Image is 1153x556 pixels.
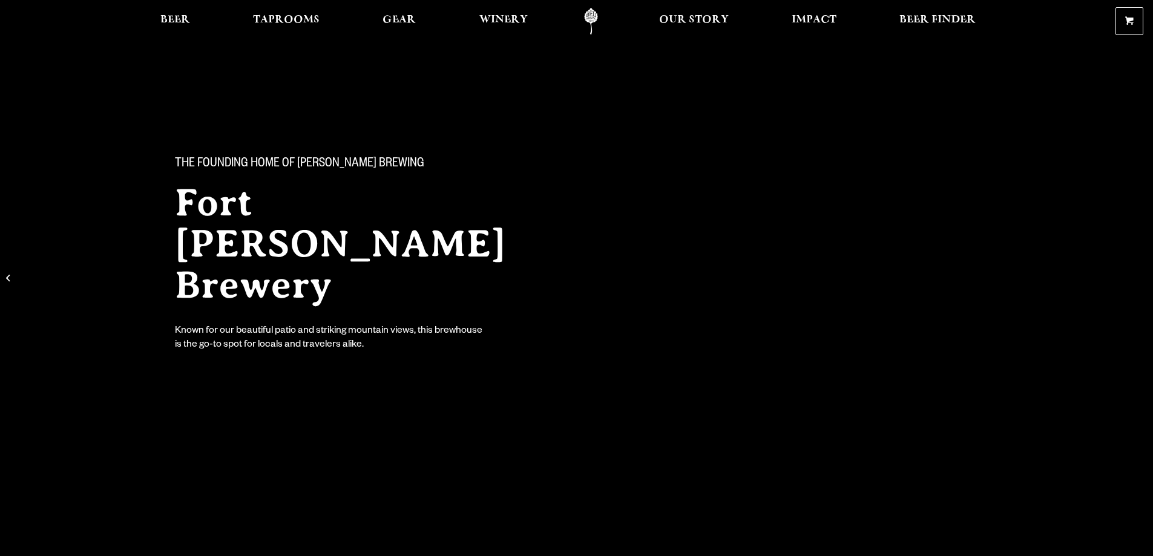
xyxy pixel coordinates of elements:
[245,8,327,35] a: Taprooms
[784,8,844,35] a: Impact
[792,15,836,25] span: Impact
[659,15,729,25] span: Our Story
[899,15,976,25] span: Beer Finder
[892,8,984,35] a: Beer Finder
[471,8,536,35] a: Winery
[253,15,320,25] span: Taprooms
[175,157,424,172] span: The Founding Home of [PERSON_NAME] Brewing
[175,182,553,306] h2: Fort [PERSON_NAME] Brewery
[651,8,737,35] a: Our Story
[383,15,416,25] span: Gear
[153,8,198,35] a: Beer
[160,15,190,25] span: Beer
[568,8,614,35] a: Odell Home
[479,15,528,25] span: Winery
[175,325,485,353] div: Known for our beautiful patio and striking mountain views, this brewhouse is the go-to spot for l...
[375,8,424,35] a: Gear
